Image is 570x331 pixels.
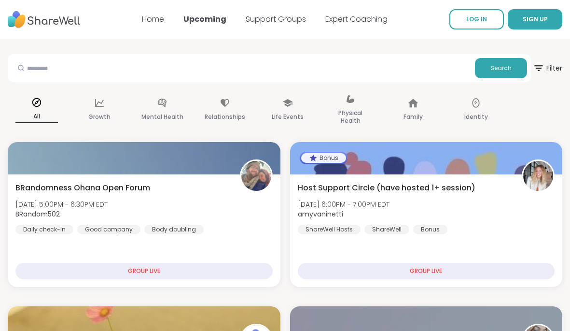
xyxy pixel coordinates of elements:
div: GROUP LIVE [15,263,273,279]
img: ShareWell Nav Logo [8,6,80,33]
span: Filter [533,57,562,80]
button: Filter [533,54,562,82]
p: All [15,111,58,123]
p: Growth [88,111,111,123]
div: Daily check-in [15,225,73,234]
div: Bonus [413,225,447,234]
button: SIGN UP [508,9,562,29]
span: Host Support Circle (have hosted 1+ session) [298,182,475,194]
a: LOG IN [449,9,504,29]
a: Upcoming [183,14,226,25]
span: Search [490,64,512,72]
span: SIGN UP [523,15,548,23]
div: ShareWell [364,225,409,234]
b: amyvaninetti [298,209,343,219]
a: Home [142,14,164,25]
span: [DATE] 6:00PM - 7:00PM EDT [298,200,389,209]
a: Expert Coaching [325,14,388,25]
p: Identity [464,111,488,123]
div: Body doubling [144,225,204,234]
img: amyvaninetti [523,161,553,191]
p: Family [403,111,423,123]
img: BRandom502 [241,161,271,191]
div: GROUP LIVE [298,263,555,279]
a: Support Groups [246,14,306,25]
div: ShareWell Hosts [298,225,361,234]
span: LOG IN [466,15,487,23]
p: Relationships [205,111,245,123]
b: BRandom502 [15,209,60,219]
span: [DATE] 5:00PM - 6:30PM EDT [15,200,108,209]
button: Search [475,58,527,78]
div: Bonus [301,153,346,163]
p: Life Events [272,111,304,123]
div: Good company [77,225,140,234]
p: Mental Health [141,111,183,123]
p: Physical Health [329,107,372,127]
span: BRandomness Ohana Open Forum [15,182,150,194]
